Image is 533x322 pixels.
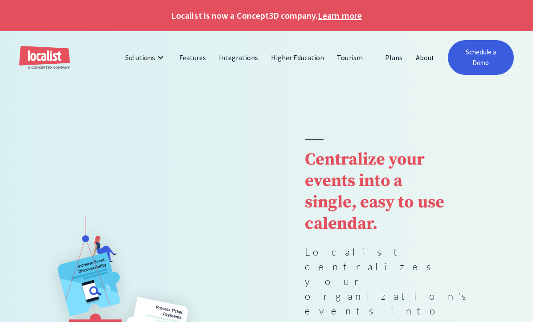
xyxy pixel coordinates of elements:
[125,52,155,63] div: Solutions
[305,149,444,235] strong: Centralize your events into a single, easy to use calendar.
[119,47,172,68] div: Solutions
[265,47,331,68] a: Higher Education
[19,46,70,70] a: home
[318,9,361,22] a: Learn more
[379,47,409,68] a: Plans
[331,47,369,68] a: Tourism
[410,47,441,68] a: About
[213,47,265,68] a: Integrations
[173,47,213,68] a: Features
[448,40,514,75] a: Schedule a Demo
